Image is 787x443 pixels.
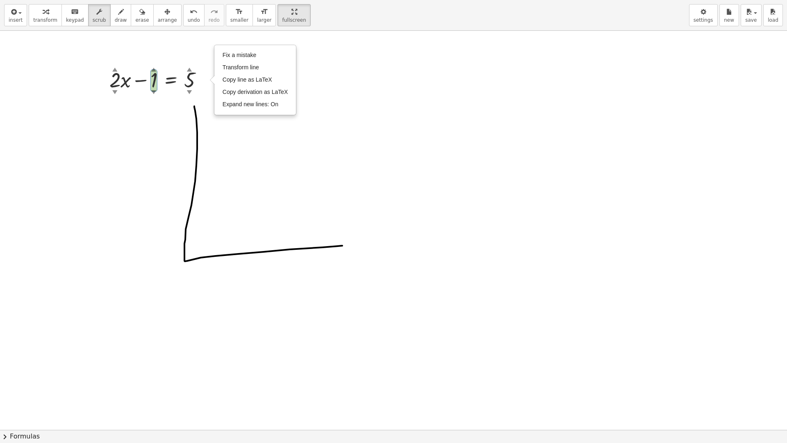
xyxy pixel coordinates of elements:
[277,4,310,26] button: fullscreen
[158,17,177,23] span: arrange
[226,4,253,26] button: format_sizesmaller
[151,66,157,73] div: ▲
[190,7,198,17] i: undo
[187,66,192,73] div: ▲
[223,89,288,95] span: Copy derivation as LaTeX
[230,17,248,23] span: smaller
[223,101,278,107] span: Expand new lines: On
[112,66,118,73] div: ▲
[188,17,200,23] span: undo
[61,4,89,26] button: keyboardkeypad
[223,76,272,83] span: Copy line as LaTeX
[151,88,157,96] div: ▼
[768,17,778,23] span: load
[204,4,224,26] button: redoredo
[153,4,182,26] button: arrange
[187,88,192,96] div: ▼
[29,4,62,26] button: transform
[724,17,734,23] span: new
[210,7,218,17] i: redo
[741,4,762,26] button: save
[745,17,757,23] span: save
[689,4,718,26] button: settings
[223,52,256,58] span: Fix a mistake
[183,4,205,26] button: undoundo
[260,7,268,17] i: format_size
[110,4,132,26] button: draw
[93,17,106,23] span: scrub
[763,4,783,26] button: load
[223,64,259,71] span: Transform line
[135,17,149,23] span: erase
[282,17,306,23] span: fullscreen
[112,88,118,96] div: ▼
[719,4,739,26] button: new
[209,17,220,23] span: redo
[252,4,276,26] button: format_sizelarger
[235,7,243,17] i: format_size
[88,4,111,26] button: scrub
[115,17,127,23] span: draw
[131,4,153,26] button: erase
[4,4,27,26] button: insert
[9,17,23,23] span: insert
[66,17,84,23] span: keypad
[694,17,713,23] span: settings
[33,17,57,23] span: transform
[71,7,79,17] i: keyboard
[257,17,271,23] span: larger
